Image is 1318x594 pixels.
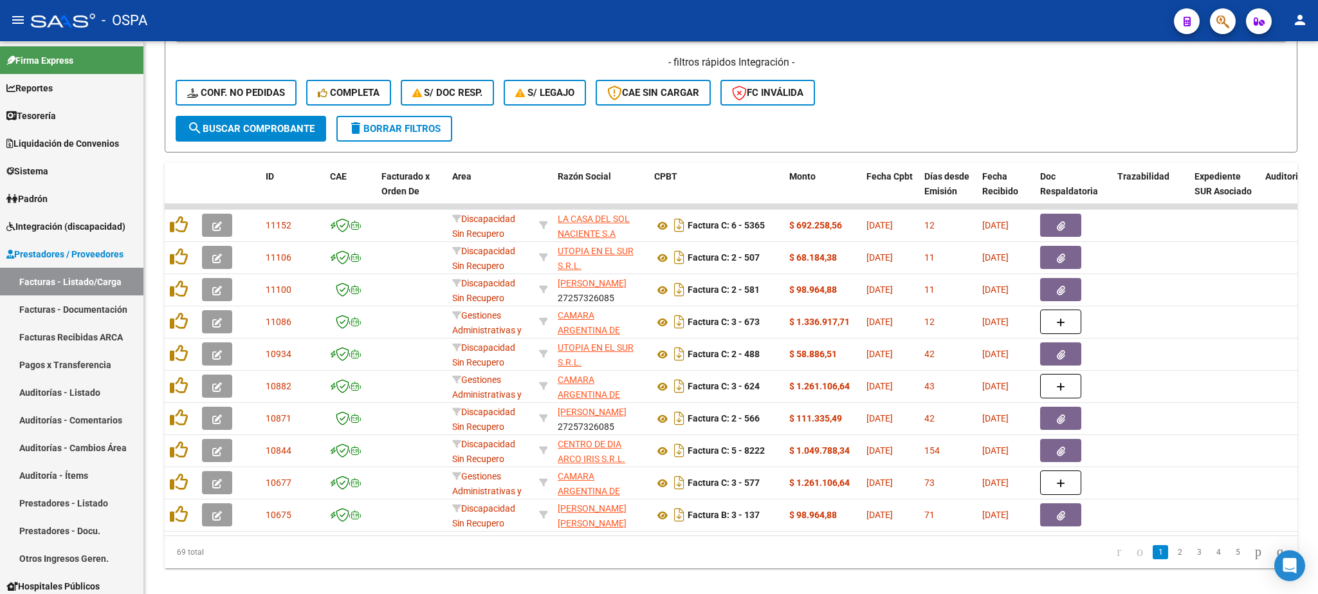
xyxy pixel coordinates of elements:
[266,317,291,327] span: 11086
[789,445,850,456] strong: $ 1.049.788,34
[789,381,850,391] strong: $ 1.261.106,64
[558,214,630,239] span: LA CASA DEL SOL NACIENTE S.A
[187,87,285,98] span: Conf. no pedidas
[452,342,515,367] span: Discapacidad Sin Recupero
[1117,171,1169,181] span: Trazabilidad
[558,503,627,528] span: [PERSON_NAME] [PERSON_NAME]
[6,136,119,151] span: Liquidación de Convenios
[1265,171,1303,181] span: Auditoria
[261,163,325,219] datatable-header-cell: ID
[866,220,893,230] span: [DATE]
[452,471,522,511] span: Gestiones Administrativas y Otros
[6,219,125,234] span: Integración (discapacidad)
[789,171,816,181] span: Monto
[266,252,291,263] span: 11106
[671,376,688,396] i: Descargar documento
[10,12,26,28] mat-icon: menu
[688,510,760,521] strong: Factura B: 3 - 137
[6,164,48,178] span: Sistema
[1189,541,1209,563] li: page 3
[688,349,760,360] strong: Factura C: 2 - 488
[558,342,634,367] span: UTOPIA EN EL SUR S.R.L.
[789,317,850,327] strong: $ 1.336.917,71
[558,276,644,303] div: 27257326085
[1131,545,1149,559] a: go to previous page
[688,446,765,456] strong: Factura C: 5 - 8222
[558,375,642,443] span: CAMARA ARGENTINA DE DESARROLLADORES DE SOFTWARE INDEPENDIENTES
[452,503,515,528] span: Discapacidad Sin Recupero
[924,478,935,488] span: 73
[654,171,677,181] span: CPBT
[318,87,380,98] span: Completa
[596,80,711,106] button: CAE SIN CARGAR
[330,171,347,181] span: CAE
[266,478,291,488] span: 10677
[732,87,803,98] span: FC Inválida
[866,252,893,263] span: [DATE]
[504,80,586,106] button: S/ legajo
[176,55,1286,70] h4: - filtros rápidos Integración -
[1170,541,1189,563] li: page 2
[688,478,760,488] strong: Factura C: 3 - 577
[6,579,100,593] span: Hospitales Públicos
[866,284,893,295] span: [DATE]
[187,123,315,135] span: Buscar Comprobante
[789,349,837,359] strong: $ 58.886,51
[982,381,1009,391] span: [DATE]
[165,536,389,568] div: 69 total
[1172,545,1187,559] a: 2
[671,472,688,493] i: Descargar documento
[558,373,644,400] div: 30716109972
[924,381,935,391] span: 43
[558,308,644,335] div: 30716109972
[671,505,688,525] i: Descargar documento
[866,510,893,520] span: [DATE]
[861,163,919,219] datatable-header-cell: Fecha Cpbt
[982,510,1009,520] span: [DATE]
[866,413,893,423] span: [DATE]
[1292,12,1308,28] mat-icon: person
[266,381,291,391] span: 10882
[671,215,688,236] i: Descargar documento
[452,171,471,181] span: Area
[266,510,291,520] span: 10675
[720,80,815,106] button: FC Inválida
[1112,163,1189,219] datatable-header-cell: Trazabilidad
[866,478,893,488] span: [DATE]
[982,478,1009,488] span: [DATE]
[982,413,1009,423] span: [DATE]
[982,349,1009,359] span: [DATE]
[452,375,522,414] span: Gestiones Administrativas y Otros
[1191,545,1207,559] a: 3
[401,80,495,106] button: S/ Doc Resp.
[381,171,430,196] span: Facturado x Orden De
[688,253,760,263] strong: Factura C: 2 - 507
[924,252,935,263] span: 11
[558,171,611,181] span: Razón Social
[558,501,644,528] div: 27234149119
[6,53,73,68] span: Firma Express
[1189,163,1260,219] datatable-header-cell: Expediente SUR Asociado
[789,252,837,263] strong: $ 68.184,38
[452,407,515,432] span: Discapacidad Sin Recupero
[1230,545,1245,559] a: 5
[266,445,291,456] span: 10844
[688,382,760,392] strong: Factura C: 3 - 624
[924,445,940,456] span: 154
[671,440,688,461] i: Descargar documento
[789,510,837,520] strong: $ 98.964,88
[789,413,842,423] strong: $ 111.335,49
[1249,545,1267,559] a: go to next page
[558,246,634,271] span: UTOPIA EN EL SUR S.R.L.
[176,80,297,106] button: Conf. no pedidas
[982,317,1009,327] span: [DATE]
[102,6,147,35] span: - OSPA
[412,87,483,98] span: S/ Doc Resp.
[1274,550,1305,581] div: Open Intercom Messenger
[1151,541,1170,563] li: page 1
[558,471,642,540] span: CAMARA ARGENTINA DE DESARROLLADORES DE SOFTWARE INDEPENDIENTES
[607,87,699,98] span: CAE SIN CARGAR
[789,220,842,230] strong: $ 692.258,56
[306,80,391,106] button: Completa
[784,163,861,219] datatable-header-cell: Monto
